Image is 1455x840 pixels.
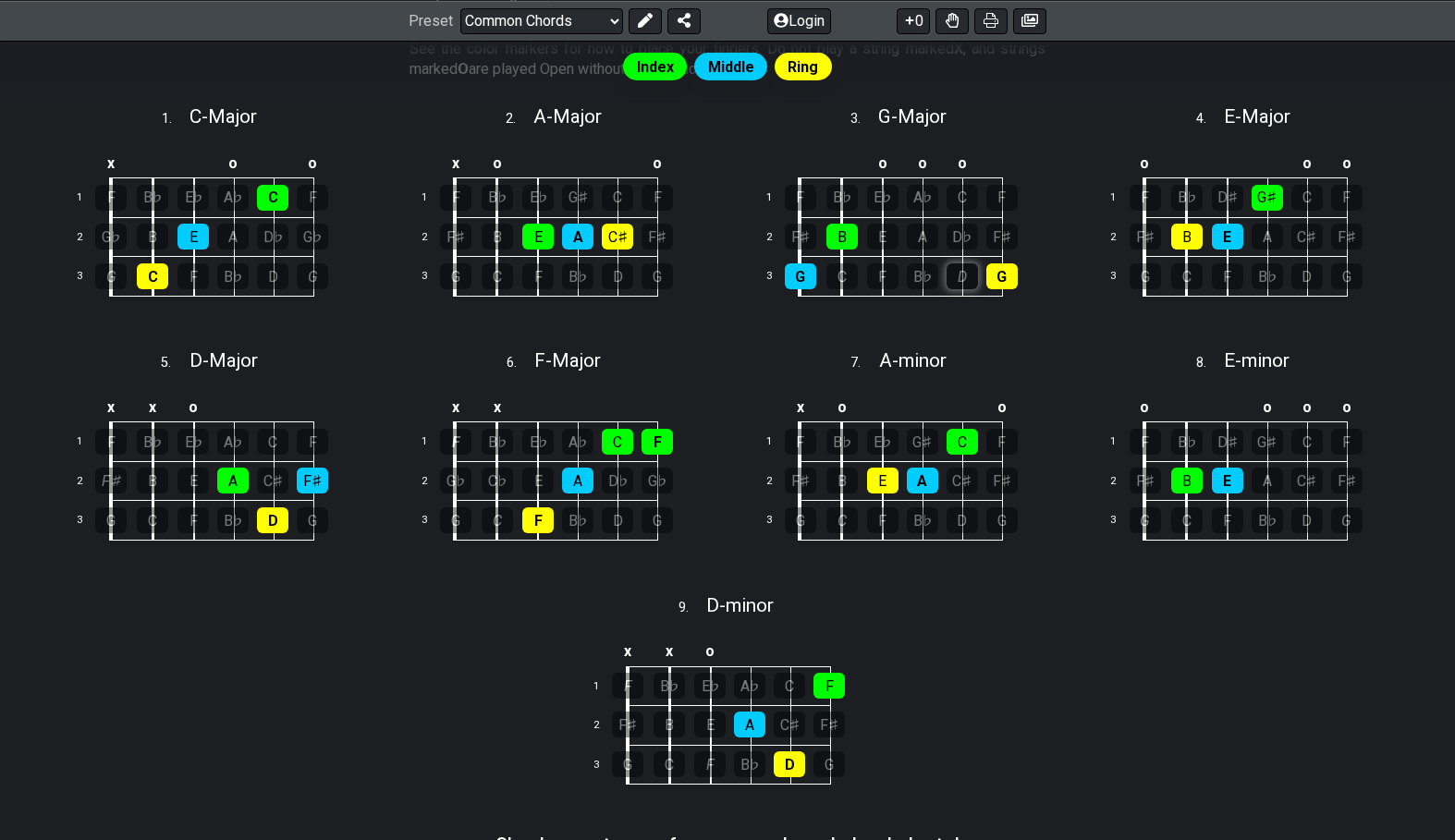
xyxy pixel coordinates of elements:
td: 2 [755,217,800,257]
span: 6 . [507,353,534,373]
div: C [137,507,168,533]
div: A [562,224,593,250]
div: A♭ [217,429,249,455]
div: C♯ [257,468,288,493]
div: G [785,507,816,533]
td: 2 [66,461,110,501]
div: C♭ [482,468,513,493]
div: B♭ [562,263,593,289]
span: A - minor [879,349,947,371]
div: G♯ [1252,185,1283,211]
div: F [1212,507,1243,533]
div: F♯ [986,468,1018,493]
div: B♭ [734,751,765,777]
td: o [942,148,982,178]
td: 1 [583,666,628,706]
div: F [1331,429,1363,455]
div: C [257,429,288,455]
td: 1 [66,422,110,462]
td: 3 [755,501,800,541]
td: o [214,148,253,178]
div: F♯ [785,224,816,250]
div: B [654,712,685,737]
td: o [821,392,862,422]
div: A♭ [907,185,938,211]
div: B♭ [654,673,685,699]
td: o [690,636,730,666]
div: G [1331,263,1363,289]
div: A [217,224,249,250]
div: F♯ [1130,468,1161,493]
div: G [1130,507,1161,533]
td: o [173,392,214,422]
div: C♯ [1291,224,1323,250]
div: G [642,507,673,533]
td: 2 [755,461,800,501]
div: F [95,429,127,455]
span: Preset [409,12,453,30]
span: G - Major [878,105,947,128]
div: G♯ [1252,429,1283,455]
div: C [137,263,168,289]
div: A♭ [562,429,593,455]
span: 7 . [850,353,878,373]
div: F♯ [785,468,816,493]
div: F♯ [612,712,643,737]
div: D♯ [1212,185,1243,211]
div: F♯ [440,224,471,250]
div: G [297,507,328,533]
td: x [649,636,691,666]
div: B♭ [217,507,249,533]
div: C [482,263,513,289]
div: F♯ [642,224,673,250]
span: Ring [788,54,818,80]
button: Print [974,7,1008,33]
div: G♭ [95,224,127,250]
div: B [482,224,513,250]
div: F [694,751,726,777]
div: E [522,224,554,250]
div: G♯ [562,185,593,211]
div: F [1212,263,1243,289]
div: B♭ [826,429,858,455]
div: G [440,263,471,289]
td: 2 [66,217,110,257]
div: F [440,185,471,211]
td: o [982,392,1021,422]
div: A♭ [217,185,249,211]
td: o [1287,392,1327,422]
div: F [986,185,1018,211]
span: D - Major [190,349,258,371]
td: o [1327,148,1366,178]
div: F [1331,185,1363,211]
div: G [1331,507,1363,533]
div: F [642,429,673,455]
div: C [826,507,858,533]
div: G♭ [440,468,471,493]
div: B♭ [217,263,249,289]
div: G [986,507,1018,533]
div: E [522,468,554,493]
td: x [90,392,132,422]
div: E [867,468,899,493]
span: E - minor [1224,349,1290,371]
div: F [867,507,899,533]
div: C [1171,507,1203,533]
div: E [1212,224,1243,250]
div: F [612,673,643,699]
td: 2 [410,461,455,501]
div: C [602,185,633,211]
div: A [562,468,593,493]
div: D [947,507,978,533]
div: A [1252,224,1283,250]
div: B♭ [907,263,938,289]
div: A [1252,468,1283,493]
div: F [95,185,127,211]
div: C [654,751,685,777]
div: D [1291,507,1323,533]
div: C♯ [602,224,633,250]
button: Share Preset [667,7,701,33]
div: F♯ [813,712,845,737]
div: E♭ [522,429,554,455]
span: 3 . [850,109,878,129]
